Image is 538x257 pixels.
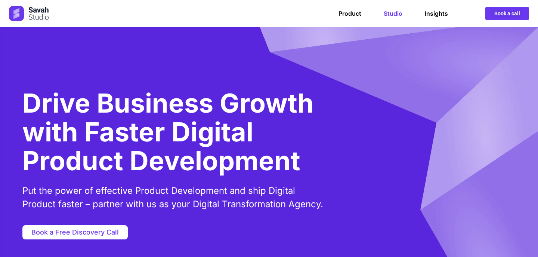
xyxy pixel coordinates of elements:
a: Studio [384,10,402,17]
a: Book a Free Discovery Call [22,225,128,239]
span: Book a call [494,11,520,16]
nav: Menu [338,10,448,17]
span: Book a Free Discovery Call [31,229,119,236]
p: Put the power of effective Product Development and ship Digital Product faster – partner with us ... [22,184,323,211]
a: Book a call [485,7,529,20]
a: Product [338,10,361,17]
a: Insights [425,10,448,17]
h1: Drive Business Growth with Faster Digital Product Development [22,89,358,175]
